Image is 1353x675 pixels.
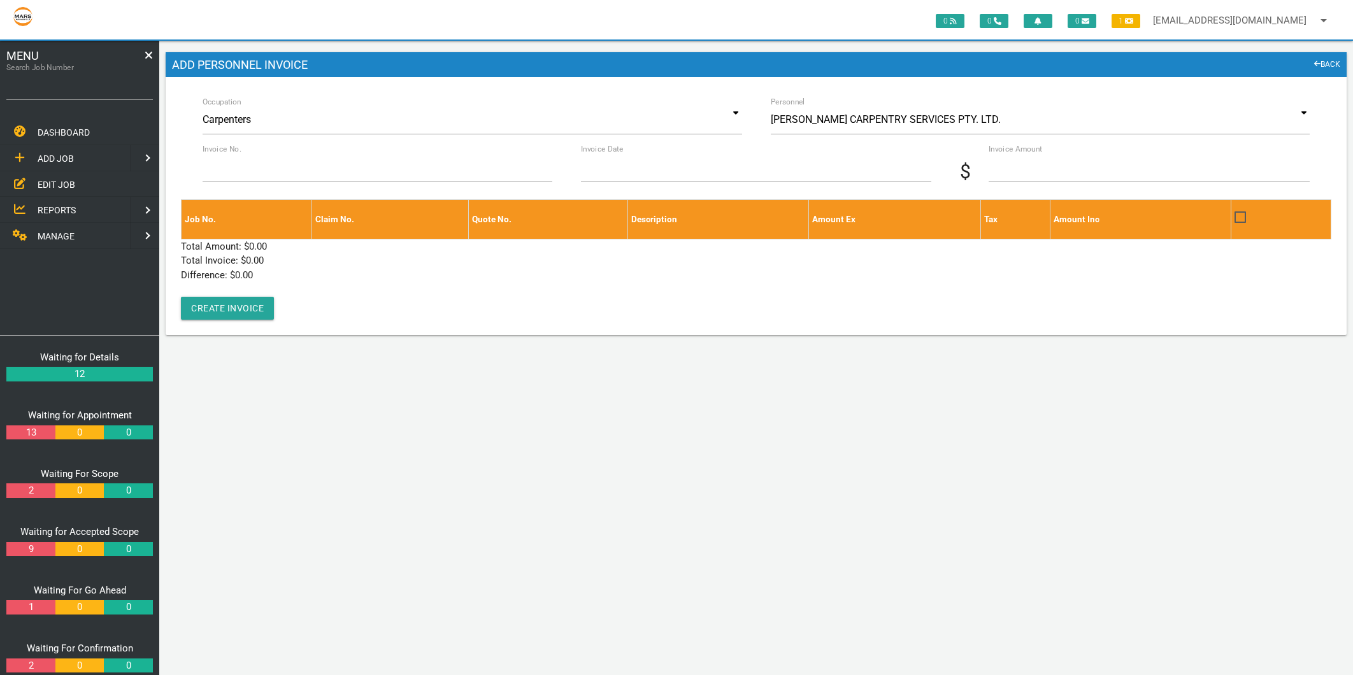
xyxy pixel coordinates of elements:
[6,47,39,64] span: MENU
[1112,14,1140,28] span: 1
[627,200,808,239] th: Description
[312,200,469,239] th: Claim No.
[6,367,153,381] a: 12
[20,526,139,537] a: Waiting for Accepted Scope
[1068,14,1096,28] span: 0
[38,205,76,215] span: REPORTS
[104,425,152,440] a: 0
[38,231,75,241] span: MANAGE
[6,658,55,673] a: 2
[181,268,1331,283] p: Difference: $
[808,200,980,239] th: Amount Ex
[203,143,241,155] label: Invoice No.
[38,153,74,164] span: ADD JOB
[235,269,253,281] span: 0.00
[55,425,104,440] a: 0
[771,96,805,108] label: Personnel
[104,483,152,498] a: 0
[181,239,1331,254] p: Total Amount: $
[166,52,1347,78] h1: Add Personnel Invoice
[249,241,267,252] span: 0.00
[6,62,124,73] label: Search Job Number
[960,157,989,186] span: $
[6,600,55,615] a: 1
[6,542,55,557] a: 9
[469,200,628,239] th: Quote No.
[55,600,104,615] a: 0
[181,253,1331,268] p: Total Invoice: $
[38,179,75,189] span: EDIT JOB
[936,14,964,28] span: 0
[13,6,33,27] img: s3file
[203,96,241,108] label: Occupation
[27,643,133,654] a: Waiting For Confirmation
[1314,59,1341,71] a: BACK
[34,585,126,596] a: Waiting For Go Ahead
[41,468,118,480] a: Waiting For Scope
[6,425,55,440] a: 13
[104,658,152,673] a: 0
[6,483,55,498] a: 2
[182,200,312,239] th: Job No.
[246,255,264,266] span: 0.00
[181,297,274,320] button: Create Invoice
[581,143,623,155] label: Invoice Date
[104,600,152,615] a: 0
[55,658,104,673] a: 0
[980,200,1050,239] th: Tax
[28,409,132,421] a: Waiting for Appointment
[55,483,104,498] a: 0
[1050,200,1231,239] th: Amount Inc
[55,542,104,557] a: 0
[40,352,119,363] a: Waiting for Details
[38,127,90,138] span: DASHBOARD
[104,542,152,557] a: 0
[989,143,1246,155] label: Invoice Amount
[980,14,1008,28] span: 0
